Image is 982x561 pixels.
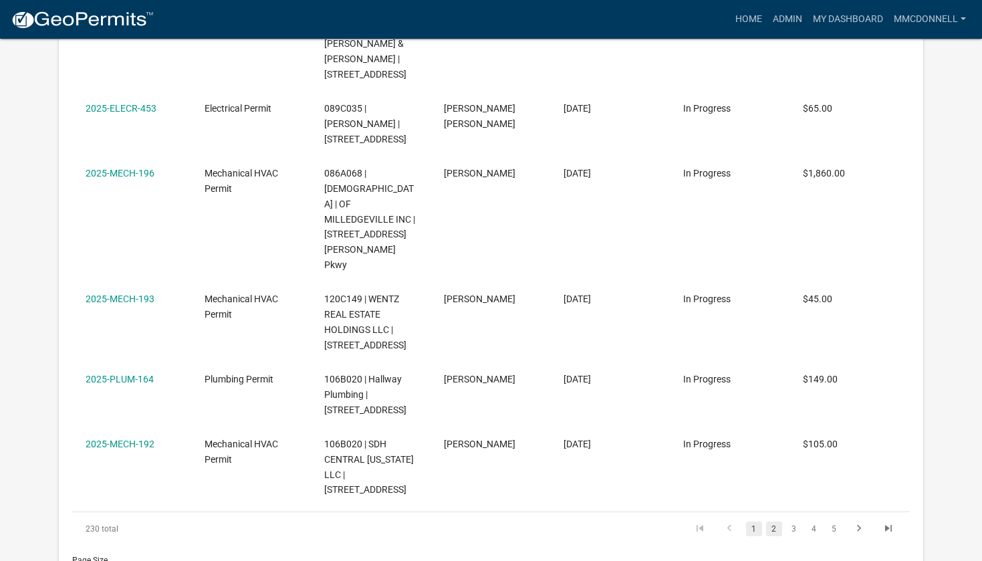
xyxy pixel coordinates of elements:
span: In Progress [683,439,731,449]
span: Mechanical HVAC Permit [205,439,278,465]
span: 08/18/2025 [564,103,591,114]
span: In Progress [683,294,731,304]
span: $1,860.00 [803,168,845,179]
a: 2025-MECH-192 [86,439,154,449]
span: Scott Montgomery [444,294,515,304]
a: My Dashboard [808,7,888,32]
li: page 5 [824,518,844,540]
span: David Leland Erickson [444,103,515,129]
span: In Progress [683,168,731,179]
span: Justin [444,374,515,384]
div: 230 total [72,512,237,546]
a: 5 [826,522,842,536]
a: 2025-PLUM-164 [86,374,154,384]
li: page 1 [744,518,764,540]
span: 106B020 | SDH CENTRAL GEORGIA LLC | 1648 Old 41 HWY [324,439,414,495]
span: 106B020 | Hallway Plumbing | 5750 Commerce BLVD STE 300 [324,374,406,415]
span: Brandon Burgess [444,168,515,179]
li: page 4 [804,518,824,540]
a: 2025-ELECR-453 [86,103,156,114]
span: 08/12/2025 [564,294,591,304]
a: go to last page [876,522,901,536]
span: $105.00 [803,439,838,449]
a: go to next page [846,522,872,536]
span: $149.00 [803,374,838,384]
a: go to previous page [717,522,742,536]
span: Plumbing Permit [205,374,273,384]
span: In Progress [683,374,731,384]
a: Admin [767,7,808,32]
a: 3 [786,522,802,536]
a: 2025-MECH-196 [86,168,154,179]
a: 1 [746,522,762,536]
span: $45.00 [803,294,832,304]
a: 2 [766,522,782,536]
span: $65.00 [803,103,832,114]
span: Justin [444,439,515,449]
span: 089C035 | ERICKSON DAVID L | 121 SCUFFLEBORO RD [324,103,406,144]
span: 08/12/2025 [564,439,591,449]
span: Mechanical HVAC Permit [205,294,278,320]
a: 2025-MECH-193 [86,294,154,304]
span: 120C149 | WENTZ REAL ESTATE HOLDINGS LLC | 153 Oakton South [324,294,406,350]
span: Mechanical HVAC Permit [205,168,278,194]
a: 4 [806,522,822,536]
span: 086A068 | LAKESIDE BAPTIST CHURCH | OF MILLEDGEVILLE INC | 166 Sammons Ind. Pkwy [324,168,415,270]
span: 08/13/2025 [564,168,591,179]
span: 08/12/2025 [564,374,591,384]
a: Home [730,7,767,32]
span: Electrical Permit [205,103,271,114]
li: page 2 [764,518,784,540]
a: go to first page [687,522,713,536]
a: mmcdonnell [888,7,971,32]
span: 111 001061 | BOLING BRADY & HALEY | 108 Forest Hill Drive [324,23,406,79]
span: In Progress [683,103,731,114]
li: page 3 [784,518,804,540]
